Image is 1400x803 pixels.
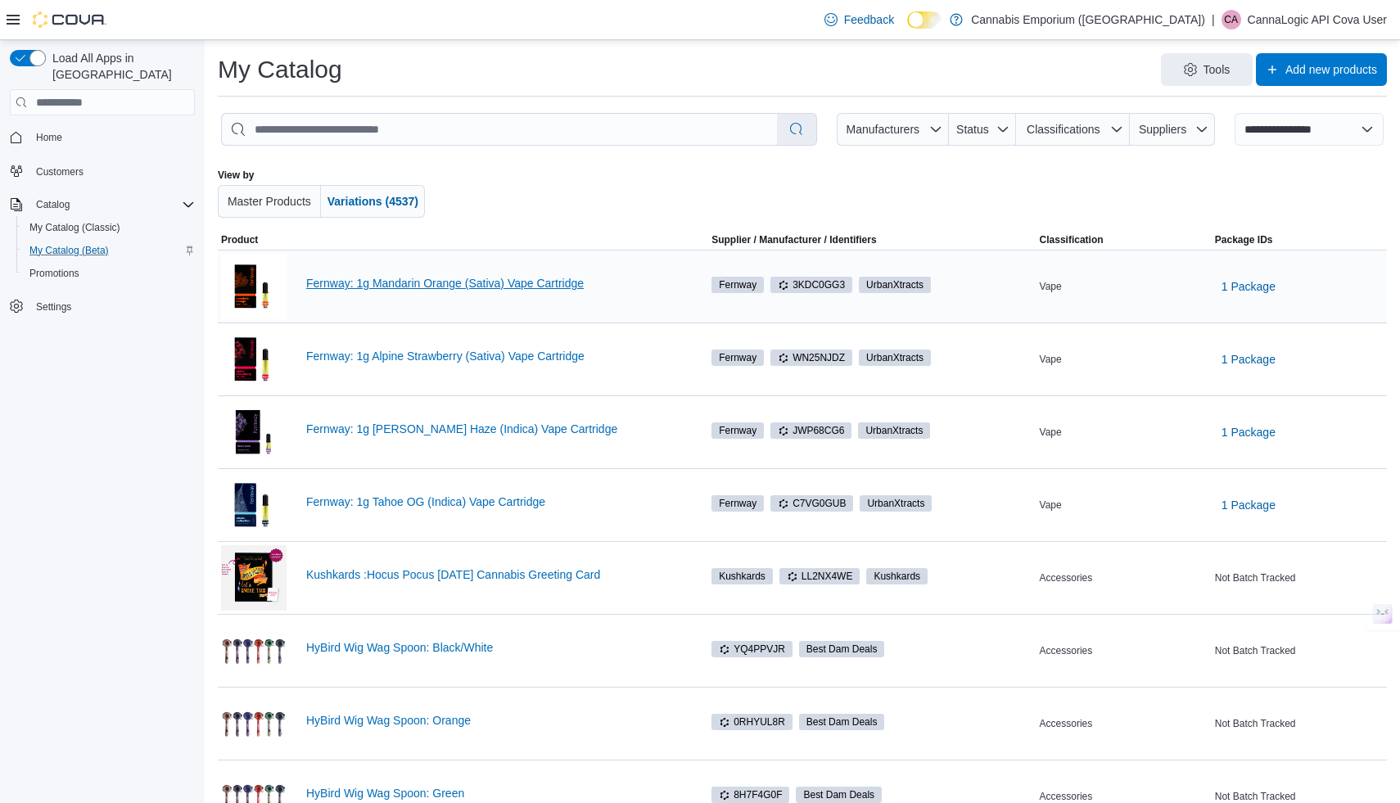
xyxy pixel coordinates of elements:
span: CA [1224,10,1238,29]
span: Best Dam Deals [796,787,882,803]
span: Manufacturers [847,123,919,136]
span: C7VG0GUB [770,495,853,512]
a: Fernway: 1g Alpine Strawberry (Sativa) Vape Cartridge [306,350,682,363]
span: 0RHYUL8R [711,714,793,730]
span: Suppliers [1139,123,1186,136]
span: Kushkards [719,569,765,584]
span: Status [956,123,989,136]
span: WN25NJDZ [778,350,845,365]
button: Home [3,125,201,149]
span: Best Dam Deals [803,787,874,802]
input: Dark Mode [907,11,942,29]
div: Accessories [1036,568,1212,588]
button: Settings [3,295,201,318]
button: Variations (4537) [321,185,425,218]
a: Fernway: 1g Mandarin Orange (Sativa) Vape Cartridge [306,277,682,290]
span: Fernway [711,422,764,439]
p: Cannabis Emporium ([GEOGRAPHIC_DATA]) [971,10,1205,29]
span: Master Products [228,195,311,208]
button: My Catalog (Beta) [16,239,201,262]
a: Promotions [23,264,86,283]
div: Vape [1036,277,1212,296]
nav: Complex example [10,119,195,361]
span: 3KDC0GG3 [770,277,852,293]
span: 8H7F4G0F [711,787,789,803]
span: Tools [1204,61,1231,78]
a: HyBird Wig Wag Spoon: Green [306,787,682,800]
span: Settings [29,296,195,317]
button: Status [949,113,1017,146]
div: Not Batch Tracked [1212,568,1387,588]
span: Variations (4537) [327,195,418,208]
span: LL2NX4WE [779,568,860,584]
a: Fernway: 1g [PERSON_NAME] Haze (Indica) Vape Cartridge [306,422,682,435]
span: WN25NJDZ [770,350,852,366]
span: UrbanXtracts [866,277,924,292]
span: Feedback [844,11,894,28]
span: 1 Package [1222,497,1276,513]
p: | [1212,10,1215,29]
span: 8H7F4G0F [719,787,782,802]
a: My Catalog (Beta) [23,241,115,260]
span: Promotions [29,267,79,280]
span: YQ4PPVJR [719,642,785,656]
span: JWP68CG6 [778,423,844,438]
span: Promotions [23,264,195,283]
div: Vape [1036,422,1212,442]
img: Fernway: 1g Mandarin Orange (Sativa) Vape Cartridge [221,254,287,319]
span: Product [221,233,258,246]
span: UrbanXtracts [867,496,924,511]
span: My Catalog (Classic) [23,218,195,237]
span: UrbanXtracts [866,350,924,365]
span: Fernway [711,495,764,512]
a: Home [29,128,69,147]
button: 1 Package [1215,489,1282,521]
img: Fernway: 1g Tahoe OG (Indica) Vape Cartridge [221,472,287,538]
button: Master Products [218,185,321,218]
button: Catalog [3,193,201,216]
span: UrbanXtracts [859,277,931,293]
button: Suppliers [1130,113,1215,146]
span: Home [36,131,62,144]
span: UrbanXtracts [859,350,931,366]
img: Cova [33,11,106,28]
img: HyBird Wig Wag Spoon: Orange [221,708,287,739]
button: Add new products [1256,53,1387,86]
span: Catalog [29,195,195,214]
span: 1 Package [1222,278,1276,295]
span: Kushkards [711,568,773,584]
span: My Catalog (Beta) [29,244,109,257]
span: UrbanXtracts [860,495,932,512]
span: Best Dam Deals [806,642,878,656]
span: Classifications [1027,123,1100,136]
a: HyBird Wig Wag Spoon: Orange [306,714,682,727]
span: Package IDs [1215,233,1273,246]
a: Settings [29,297,78,317]
span: Fernway [711,350,764,366]
button: Promotions [16,262,201,285]
span: Home [29,127,195,147]
span: Kushkards [866,568,928,584]
button: Catalog [29,195,76,214]
button: My Catalog (Classic) [16,216,201,239]
span: C7VG0GUB [778,496,846,511]
span: Classification [1040,233,1104,246]
div: Not Batch Tracked [1212,714,1387,733]
div: CannaLogic API Cova User [1222,10,1241,29]
span: 1 Package [1222,351,1276,368]
span: Fernway [719,277,756,292]
div: Accessories [1036,714,1212,733]
label: View by [218,169,254,182]
p: CannaLogic API Cova User [1248,10,1387,29]
a: Feedback [818,3,901,36]
span: Fernway [719,423,756,438]
span: 0RHYUL8R [719,715,785,729]
button: Manufacturers [837,113,948,146]
span: LL2NX4WE [787,569,853,584]
span: My Catalog (Beta) [23,241,195,260]
div: Supplier / Manufacturer / Identifiers [711,233,876,246]
span: Fernway [719,350,756,365]
button: Customers [3,159,201,183]
div: Vape [1036,495,1212,515]
button: Classifications [1016,113,1130,146]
